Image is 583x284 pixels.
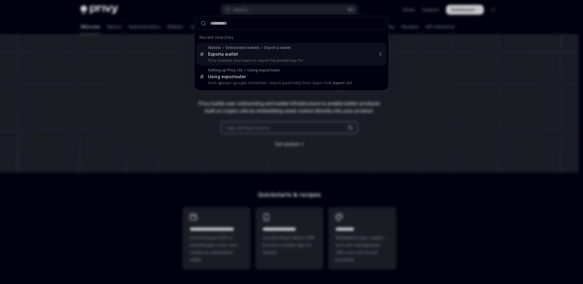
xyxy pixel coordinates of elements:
span: Recent searches [199,34,234,40]
div: a wallet [208,51,238,57]
b: expor [333,81,344,85]
div: Export a wallet [264,45,291,50]
p: from '@expo-google-fonts/inter'; import {useFonts} from 'expo-font'; t def [208,81,374,85]
div: Embedded wallets [226,45,260,50]
div: Using expo/router [247,68,280,73]
b: Export [208,51,221,57]
div: Using expo/router [208,74,246,79]
p: Privy enables your users to export the private key for [208,58,374,63]
div: Setting up Privy UIs [208,68,243,73]
div: Wallets [208,45,221,50]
